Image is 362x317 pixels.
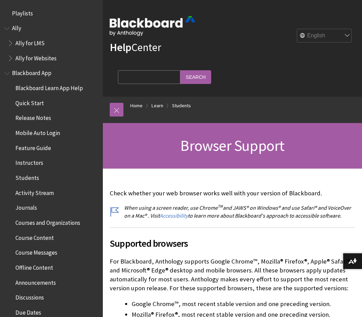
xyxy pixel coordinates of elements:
a: Students [172,101,191,110]
span: Courses and Organizations [15,217,80,226]
span: Quick Start [15,97,44,107]
a: HelpCenter [110,40,161,54]
span: Journals [15,202,37,211]
span: Playlists [12,8,33,17]
span: Offline Content [15,262,53,271]
select: Site Language Selector [297,29,352,43]
span: Due Dates [15,307,41,316]
span: Supported browsers [110,236,355,251]
span: Blackboard App [12,68,51,77]
span: Ally [12,23,21,32]
span: Browser Support [180,136,284,155]
p: When using a screen reader, use Chrome and JAWS® on Windows® and use Safari® and VoiceOver on a M... [110,204,355,219]
span: Ally for LMS [15,37,45,47]
span: Announcements [15,277,56,286]
a: Home [130,101,143,110]
li: Google Chrome™, most recent stable version and one preceding version. [132,299,355,309]
strong: Help [110,40,131,54]
p: For Blackboard, Anthology supports Google Chrome™, Mozilla® Firefox®, Apple® Safari®, and Microso... [110,257,355,293]
a: Accessibility [160,212,188,219]
a: Learn [152,101,163,110]
span: Feature Guide [15,142,51,151]
sup: TM [218,204,223,209]
span: Ally for Websites [15,52,57,62]
nav: Book outline for Anthology Ally Help [4,23,99,64]
span: Release Notes [15,112,51,122]
span: Activity Stream [15,187,54,196]
span: Course Content [15,232,54,241]
nav: Book outline for Playlists [4,8,99,19]
span: Students [15,172,39,181]
span: Instructors [15,157,43,167]
img: Blackboard by Anthology [110,16,195,36]
p: Check whether your web browser works well with your version of Blackboard. [110,189,355,198]
span: Discussions [15,292,44,301]
span: Blackboard Learn App Help [15,82,83,92]
input: Search [180,70,211,84]
span: Course Messages [15,247,57,256]
span: Mobile Auto Login [15,127,60,136]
